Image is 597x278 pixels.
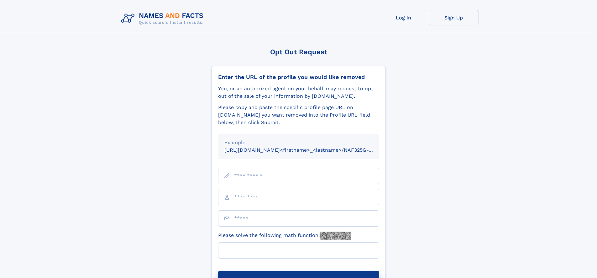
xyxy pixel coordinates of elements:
[218,85,379,100] div: You, or an authorized agent on your behalf, may request to opt-out of the sale of your informatio...
[224,139,373,146] div: Example:
[218,104,379,126] div: Please copy and paste the specific profile page URL on [DOMAIN_NAME] you want removed into the Pr...
[224,147,391,153] small: [URL][DOMAIN_NAME]<firstname>_<lastname>/NAF325G-xxxxxxxx
[212,48,386,56] div: Opt Out Request
[429,10,479,25] a: Sign Up
[118,10,209,27] img: Logo Names and Facts
[218,74,379,81] div: Enter the URL of the profile you would like removed
[379,10,429,25] a: Log In
[218,232,351,240] label: Please solve the following math function:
